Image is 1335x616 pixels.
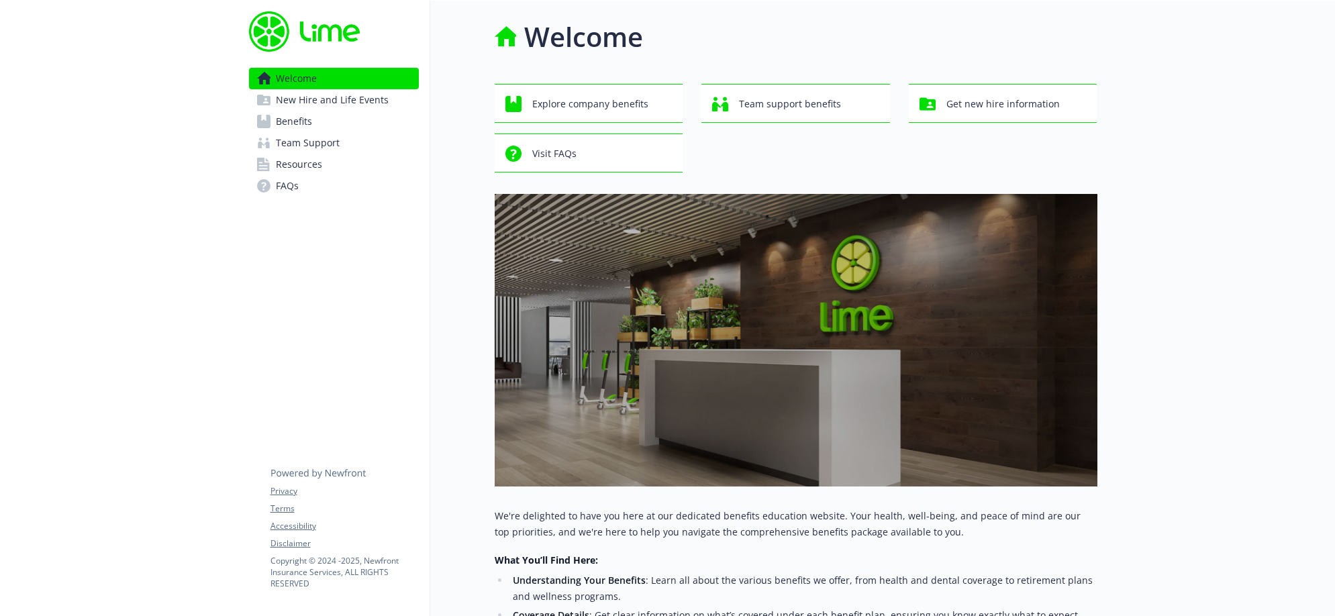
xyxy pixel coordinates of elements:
span: New Hire and Life Events [276,89,389,111]
a: Team Support [249,132,419,154]
span: Benefits [276,111,312,132]
a: Benefits [249,111,419,132]
span: FAQs [276,175,299,197]
button: Explore company benefits [495,84,683,123]
a: Terms [270,503,418,515]
span: Get new hire information [946,91,1060,117]
span: Team Support [276,132,340,154]
a: Welcome [249,68,419,89]
span: Welcome [276,68,317,89]
a: Disclaimer [270,537,418,550]
span: Team support benefits [739,91,841,117]
button: Visit FAQs [495,134,683,172]
a: Accessibility [270,520,418,532]
span: Visit FAQs [532,141,577,166]
a: New Hire and Life Events [249,89,419,111]
li: : Learn all about the various benefits we offer, from health and dental coverage to retirement pl... [509,572,1097,605]
a: Resources [249,154,419,175]
span: Explore company benefits [532,91,648,117]
strong: What You’ll Find Here: [495,554,598,566]
span: Resources [276,154,322,175]
p: Copyright © 2024 - 2025 , Newfront Insurance Services, ALL RIGHTS RESERVED [270,555,418,589]
p: We're delighted to have you here at our dedicated benefits education website. Your health, well-b... [495,508,1097,540]
button: Get new hire information [909,84,1097,123]
a: FAQs [249,175,419,197]
h1: Welcome [524,17,643,57]
strong: Understanding Your Benefits [513,574,646,586]
a: Privacy [270,485,418,497]
button: Team support benefits [701,84,890,123]
img: overview page banner [495,194,1097,486]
